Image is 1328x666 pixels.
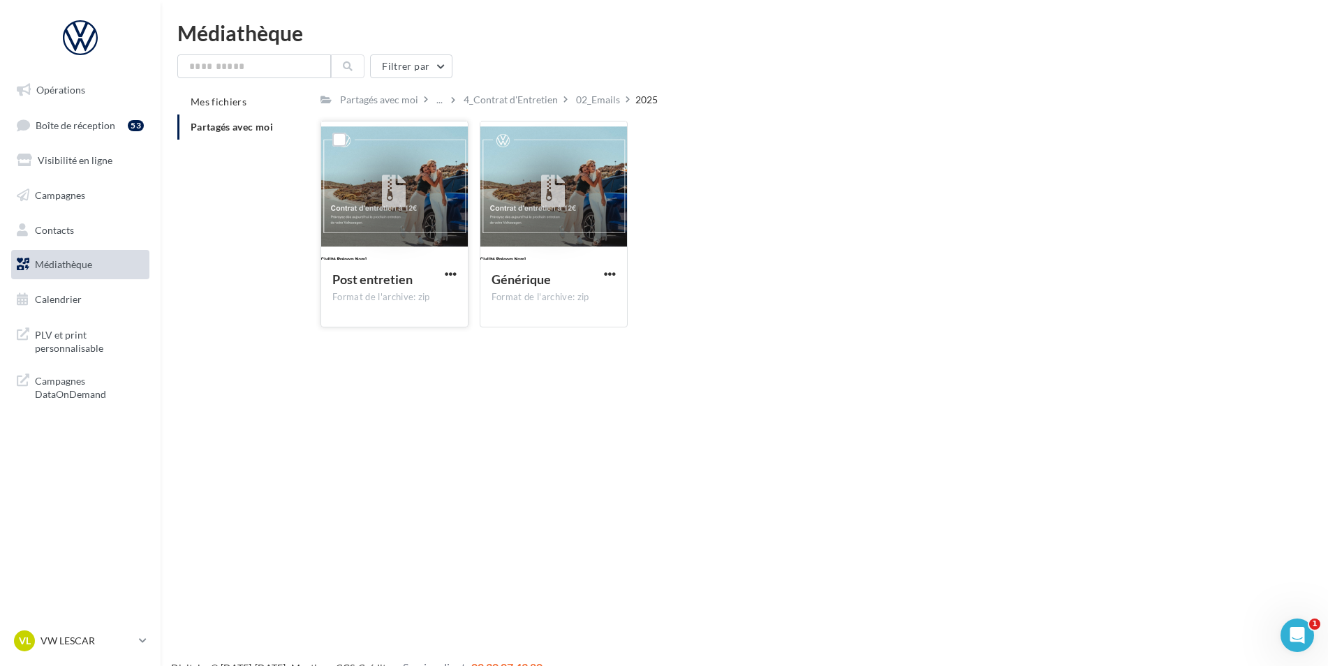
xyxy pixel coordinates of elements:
span: Calendrier [35,293,82,305]
a: PLV et print personnalisable [8,320,152,361]
div: 4_Contrat d'Entretien [464,93,558,107]
div: 2025 [635,93,658,107]
a: Visibilité en ligne [8,146,152,175]
span: Mes fichiers [191,96,246,108]
a: Médiathèque [8,250,152,279]
a: Campagnes [8,181,152,210]
div: 53 [128,120,144,131]
span: Visibilité en ligne [38,154,112,166]
span: Opérations [36,84,85,96]
span: Campagnes DataOnDemand [35,371,144,401]
div: Format de l'archive: zip [332,291,457,304]
span: Contacts [35,223,74,235]
span: VL [19,634,31,648]
a: Boîte de réception53 [8,110,152,140]
span: Générique [492,272,551,287]
span: Post entretien [332,272,413,287]
div: Partagés avec moi [340,93,418,107]
div: Médiathèque [177,22,1311,43]
p: VW LESCAR [40,634,133,648]
div: ... [434,90,445,110]
a: Contacts [8,216,152,245]
span: Boîte de réception [36,119,115,131]
a: Calendrier [8,285,152,314]
span: Médiathèque [35,258,92,270]
span: Partagés avec moi [191,121,273,133]
button: Filtrer par [370,54,452,78]
div: Format de l'archive: zip [492,291,616,304]
a: Opérations [8,75,152,105]
iframe: Intercom live chat [1281,619,1314,652]
span: PLV et print personnalisable [35,325,144,355]
span: 1 [1309,619,1320,630]
a: Campagnes DataOnDemand [8,366,152,407]
a: VL VW LESCAR [11,628,149,654]
div: 02_Emails [576,93,620,107]
span: Campagnes [35,189,85,201]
